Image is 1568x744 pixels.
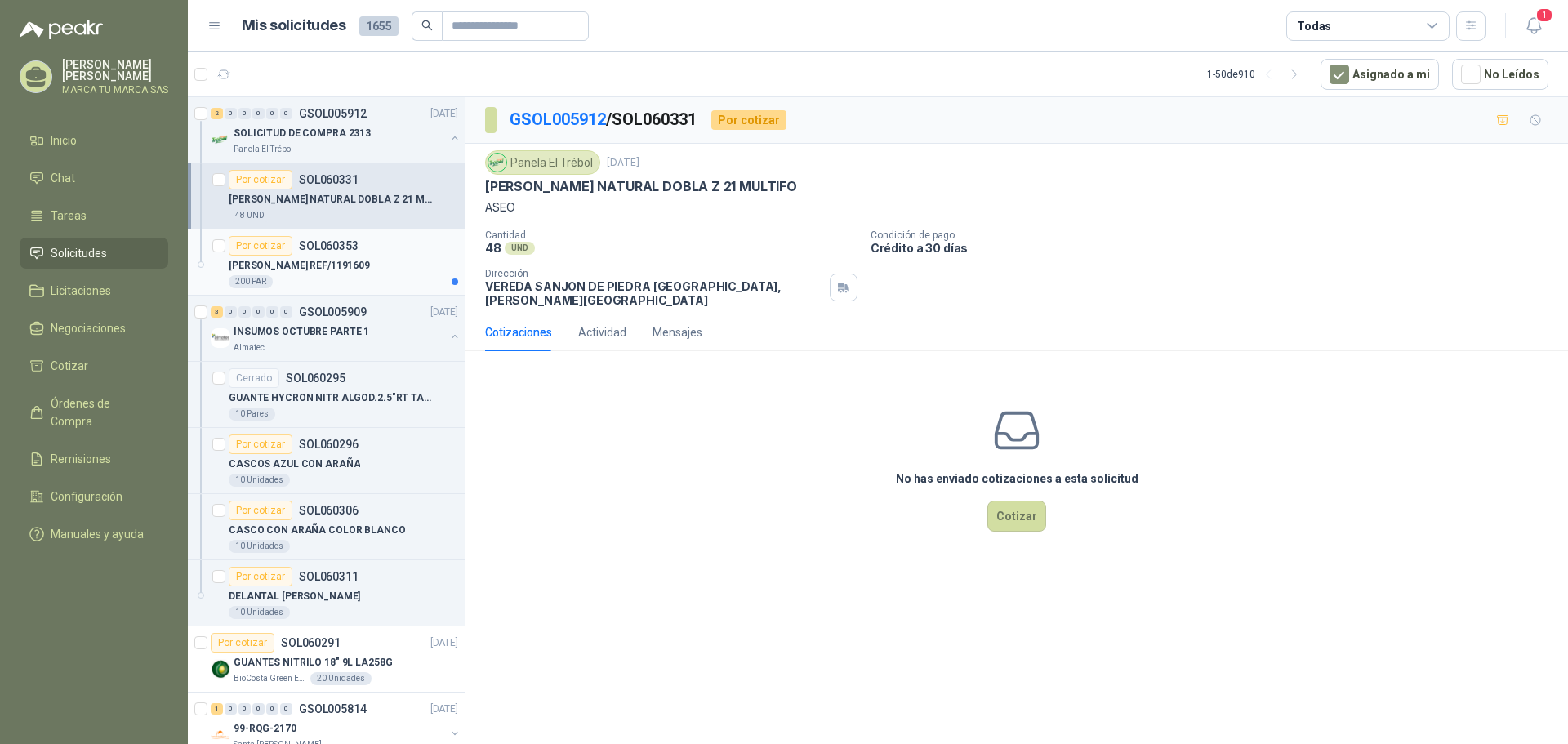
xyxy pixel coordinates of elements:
[299,505,359,516] p: SOL060306
[485,229,857,241] p: Cantidad
[234,341,265,354] p: Almatec
[229,434,292,454] div: Por cotizar
[62,85,168,95] p: MARCA TU MARCA SAS
[987,501,1046,532] button: Cotizar
[1519,11,1548,41] button: 1
[229,540,290,553] div: 10 Unidades
[211,633,274,653] div: Por cotizar
[20,388,168,437] a: Órdenes de Compra
[62,59,168,82] p: [PERSON_NAME] [PERSON_NAME]
[430,702,458,717] p: [DATE]
[299,703,367,715] p: GSOL005814
[234,126,371,141] p: SOLICITUD DE COMPRA 2313
[51,169,75,187] span: Chat
[299,306,367,318] p: GSOL005909
[234,655,393,670] p: GUANTES NITRILO 18" 9L LA258G
[211,703,223,715] div: 1
[505,242,535,255] div: UND
[211,659,230,679] img: Company Logo
[1321,59,1439,90] button: Asignado a mi
[510,107,698,132] p: / SOL060331
[653,323,702,341] div: Mensajes
[607,155,639,171] p: [DATE]
[280,108,292,119] div: 0
[229,567,292,586] div: Por cotizar
[266,108,278,119] div: 0
[485,279,823,307] p: VEREDA SANJON DE PIEDRA [GEOGRAPHIC_DATA] , [PERSON_NAME][GEOGRAPHIC_DATA]
[281,637,341,648] p: SOL060291
[234,672,307,685] p: BioCosta Green Energy S.A.S
[229,589,360,604] p: DELANTAL [PERSON_NAME]
[225,306,237,318] div: 0
[286,372,345,384] p: SOL060295
[510,109,606,129] a: GSOL005912
[51,394,153,430] span: Órdenes de Compra
[252,306,265,318] div: 0
[225,108,237,119] div: 0
[229,209,271,222] div: 48 UND
[430,106,458,122] p: [DATE]
[188,494,465,560] a: Por cotizarSOL060306CASCO CON ARAÑA COLOR BLANCO10 Unidades
[188,229,465,296] a: Por cotizarSOL060353[PERSON_NAME] REF/1191609200 PAR
[229,258,370,274] p: [PERSON_NAME] REF/1191609
[488,154,506,172] img: Company Logo
[20,200,168,231] a: Tareas
[211,104,461,156] a: 2 0 0 0 0 0 GSOL005912[DATE] Company LogoSOLICITUD DE COMPRA 2313Panela El Trébol
[211,306,223,318] div: 3
[51,319,126,337] span: Negociaciones
[51,207,87,225] span: Tareas
[20,481,168,512] a: Configuración
[280,703,292,715] div: 0
[485,150,600,175] div: Panela El Trébol
[359,16,399,36] span: 1655
[20,125,168,156] a: Inicio
[229,523,406,538] p: CASCO CON ARAÑA COLOR BLANCO
[20,350,168,381] a: Cotizar
[485,268,823,279] p: Dirección
[20,238,168,269] a: Solicitudes
[1297,17,1331,35] div: Todas
[229,275,273,288] div: 200 PAR
[280,306,292,318] div: 0
[252,108,265,119] div: 0
[20,275,168,306] a: Licitaciones
[1452,59,1548,90] button: No Leídos
[51,282,111,300] span: Licitaciones
[266,306,278,318] div: 0
[51,357,88,375] span: Cotizar
[242,14,346,38] h1: Mis solicitudes
[188,560,465,626] a: Por cotizarSOL060311DELANTAL [PERSON_NAME]10 Unidades
[711,110,786,130] div: Por cotizar
[51,244,107,262] span: Solicitudes
[51,450,111,468] span: Remisiones
[20,313,168,344] a: Negociaciones
[238,306,251,318] div: 0
[20,519,168,550] a: Manuales y ayuda
[188,362,465,428] a: CerradoSOL060295GUANTE HYCRON NITR ALGOD.2.5"RT TALLA 1010 Pares
[299,240,359,252] p: SOL060353
[225,703,237,715] div: 0
[229,390,432,406] p: GUANTE HYCRON NITR ALGOD.2.5"RT TALLA 10
[299,108,367,119] p: GSOL005912
[211,130,230,149] img: Company Logo
[234,143,293,156] p: Panela El Trébol
[252,703,265,715] div: 0
[430,635,458,651] p: [DATE]
[229,501,292,520] div: Por cotizar
[299,571,359,582] p: SOL060311
[188,626,465,693] a: Por cotizarSOL060291[DATE] Company LogoGUANTES NITRILO 18" 9L LA258GBioCosta Green Energy S.A.S20...
[51,525,144,543] span: Manuales y ayuda
[234,721,296,737] p: 99-RQG-2170
[229,474,290,487] div: 10 Unidades
[299,439,359,450] p: SOL060296
[485,323,552,341] div: Cotizaciones
[211,302,461,354] a: 3 0 0 0 0 0 GSOL005909[DATE] Company LogoINSUMOS OCTUBRE PARTE 1Almatec
[485,198,1548,216] p: ASEO
[229,236,292,256] div: Por cotizar
[20,20,103,39] img: Logo peakr
[299,174,359,185] p: SOL060331
[211,328,230,348] img: Company Logo
[430,305,458,320] p: [DATE]
[229,408,275,421] div: 10 Pares
[266,703,278,715] div: 0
